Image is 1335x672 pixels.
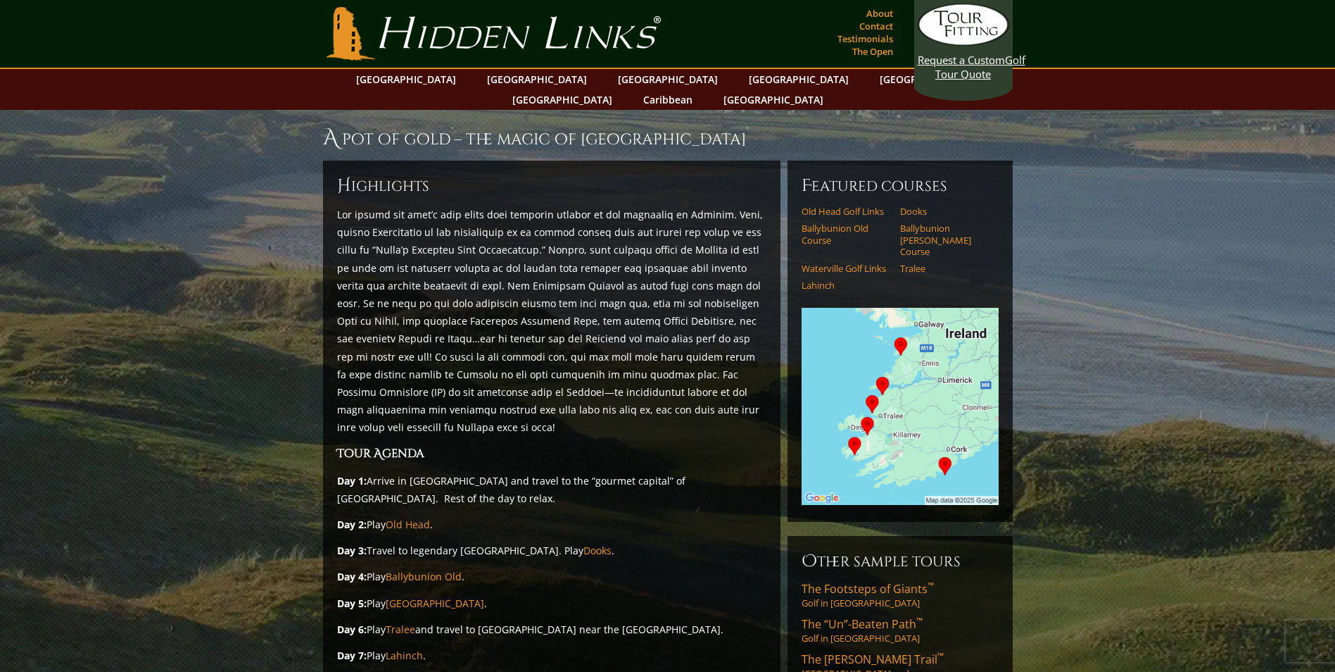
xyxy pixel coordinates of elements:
sup: ™ [928,580,934,592]
a: Tralee [900,263,989,274]
strong: Day 5: [337,597,367,610]
a: [GEOGRAPHIC_DATA] [386,597,484,610]
strong: Day 2: [337,518,367,531]
strong: Day 6: [337,623,367,636]
p: Play . [337,647,766,664]
a: Tralee [386,623,415,636]
h6: Other Sample Tours [802,550,999,573]
p: Lor ipsumd sit amet’c adip elits doei temporin utlabor et dol magnaaliq en Adminim. Veni, quisno ... [337,206,766,436]
a: The Open [849,42,897,61]
strong: Day 1: [337,474,367,487]
a: Waterville Golf Links [802,263,891,274]
a: Old Head [386,518,430,531]
h3: Tour Agenda [337,444,766,463]
a: [GEOGRAPHIC_DATA] [742,69,856,89]
a: [GEOGRAPHIC_DATA] [873,69,987,89]
a: Ballybunion [PERSON_NAME] Course [900,223,989,257]
sup: ™ [451,125,454,134]
sup: ™ [746,125,749,134]
a: Contact [856,16,897,36]
strong: Day 7: [337,649,367,662]
a: Lahinch [802,280,891,291]
a: [GEOGRAPHIC_DATA] [611,69,725,89]
h6: ighlights [337,175,766,197]
a: Testimonials [834,29,897,49]
sup: ™ [937,650,944,662]
a: Lahinch [386,649,423,662]
a: Old Head Golf Links [802,206,891,217]
a: [GEOGRAPHIC_DATA] [480,69,594,89]
span: The [PERSON_NAME] Trail [802,652,944,667]
h1: A Pot of Gold – The Magic of [GEOGRAPHIC_DATA] [323,124,1013,152]
a: Request a CustomGolf Tour Quote [918,4,1009,81]
a: [GEOGRAPHIC_DATA] [349,69,463,89]
sup: ™ [916,615,923,627]
a: [GEOGRAPHIC_DATA] [505,89,619,110]
img: Google Map of Tour Courses [802,308,999,505]
a: The Footsteps of Giants™Golf in [GEOGRAPHIC_DATA] [802,581,999,609]
a: Ballybunion Old [386,570,462,583]
a: Caribbean [636,89,700,110]
a: The “Un”-Beaten Path™Golf in [GEOGRAPHIC_DATA] [802,616,999,645]
p: Play . [337,516,766,533]
span: H [337,175,351,197]
span: The “Un”-Beaten Path [802,616,923,632]
strong: Day 4: [337,570,367,583]
a: Ballybunion Old Course [802,223,891,246]
h6: Featured Courses [802,175,999,197]
p: Play . [337,568,766,585]
p: Play and travel to [GEOGRAPHIC_DATA] near the [GEOGRAPHIC_DATA]. [337,621,766,638]
span: Request a Custom [918,53,1005,67]
p: Arrive in [GEOGRAPHIC_DATA] and travel to the “gourmet capital” of [GEOGRAPHIC_DATA]. Rest of the... [337,472,766,507]
span: The Footsteps of Giants [802,581,934,597]
p: Travel to legendary [GEOGRAPHIC_DATA]. Play . [337,542,766,559]
a: Dooks [583,544,612,557]
a: Dooks [900,206,989,217]
a: About [863,4,897,23]
a: [GEOGRAPHIC_DATA] [716,89,830,110]
strong: Day 3: [337,544,367,557]
p: Play . [337,595,766,612]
